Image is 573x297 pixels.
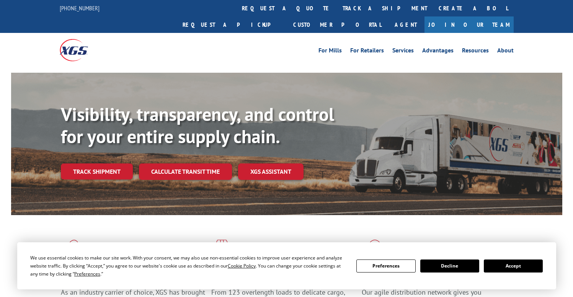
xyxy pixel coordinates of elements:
[60,4,100,12] a: [PHONE_NUMBER]
[61,102,334,148] b: Visibility, transparency, and control for your entire supply chain.
[139,163,232,180] a: Calculate transit time
[422,47,454,56] a: Advantages
[30,254,347,278] div: We use essential cookies to make our site work. With your consent, we may also use non-essential ...
[497,47,514,56] a: About
[74,271,100,277] span: Preferences
[17,242,556,289] div: Cookie Consent Prompt
[287,16,387,33] a: Customer Portal
[350,47,384,56] a: For Retailers
[362,240,388,259] img: xgs-icon-flagship-distribution-model-red
[61,240,85,259] img: xgs-icon-total-supply-chain-intelligence-red
[462,47,489,56] a: Resources
[392,47,414,56] a: Services
[211,240,229,259] img: xgs-icon-focused-on-flooring-red
[177,16,287,33] a: Request a pickup
[356,259,415,273] button: Preferences
[238,163,304,180] a: XGS ASSISTANT
[420,259,479,273] button: Decline
[387,16,424,33] a: Agent
[484,259,543,273] button: Accept
[424,16,514,33] a: Join Our Team
[61,163,133,180] a: Track shipment
[228,263,256,269] span: Cookie Policy
[318,47,342,56] a: For Mills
